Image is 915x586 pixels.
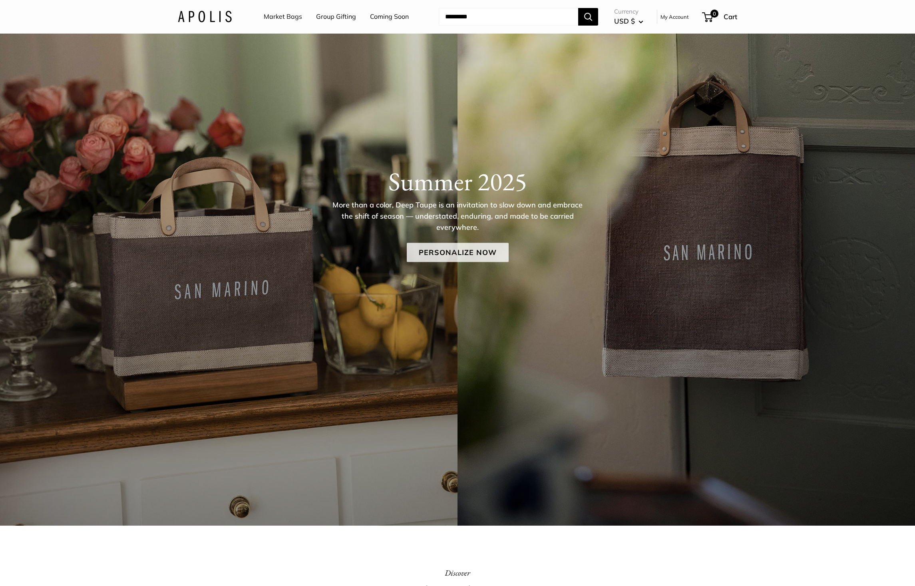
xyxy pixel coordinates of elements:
[370,11,409,23] a: Coming Soon
[178,11,232,22] img: Apolis
[318,566,597,580] p: Discover
[264,11,302,23] a: Market Bags
[724,12,737,21] span: Cart
[614,15,643,28] button: USD $
[703,10,737,23] a: 0 Cart
[439,8,578,26] input: Search...
[660,12,689,22] a: My Account
[578,8,598,26] button: Search
[614,17,635,25] span: USD $
[316,11,356,23] a: Group Gifting
[407,243,509,262] a: Personalize Now
[710,10,718,18] span: 0
[178,166,737,196] h1: Summer 2025
[614,6,643,17] span: Currency
[328,199,587,233] p: More than a color, Deep Taupe is an invitation to slow down and embrace the shift of season — und...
